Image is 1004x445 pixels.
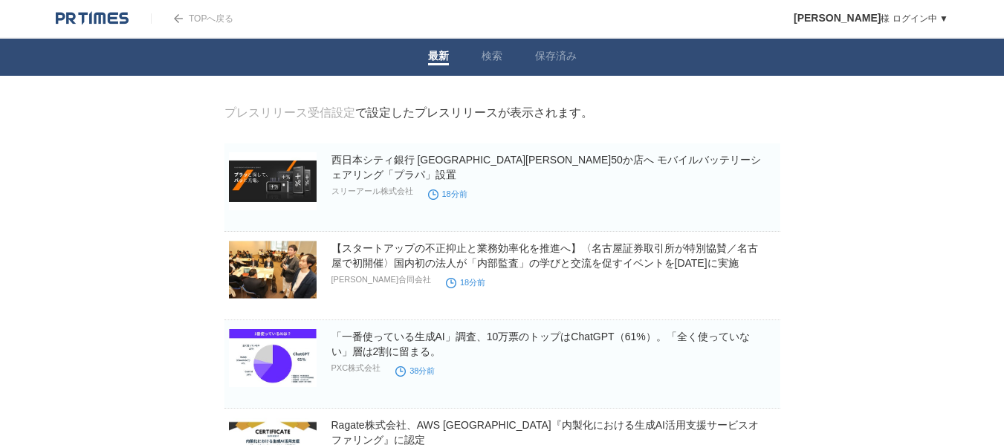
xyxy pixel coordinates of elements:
p: スリーアール株式会社 [331,186,413,197]
time: 18分前 [446,278,485,287]
a: 最新 [428,50,449,65]
a: 西日本シティ銀行 [GEOGRAPHIC_DATA][PERSON_NAME]50か店へ モバイルバッテリーシェアリング「プラパ」設置 [331,154,761,181]
time: 18分前 [428,189,467,198]
img: arrow.png [174,14,183,23]
div: で設定したプレスリリースが表示されます。 [224,105,593,121]
a: プレスリリース受信設定 [224,106,355,119]
a: 「一番使っている生成AI」調査、10万票のトップはChatGPT（61%）。「全く使っていない」層は2割に留まる。 [331,331,750,357]
img: logo.png [56,11,129,26]
time: 38分前 [395,366,435,375]
p: [PERSON_NAME]合同会社 [331,274,431,285]
p: PXC株式会社 [331,363,381,374]
a: [PERSON_NAME]様 ログイン中 ▼ [794,13,948,24]
a: 【スタートアップの不正抑止と業務効率化を推進へ】〈名古屋証券取引所が特別協賛／名古屋で初開催〉国内初の法人が「内部監査」の学びと交流を促すイベントを[DATE]に実施 [331,242,758,269]
a: TOPへ戻る [151,13,233,24]
span: [PERSON_NAME] [794,12,881,24]
a: 検索 [482,50,502,65]
img: 「一番使っている生成AI」調査、10万票のトップはChatGPT（61%）。「全く使っていない」層は2割に留まる。 [229,329,317,387]
a: 保存済み [535,50,577,65]
img: 【スタートアップの不正抑止と業務効率化を推進へ】〈名古屋証券取引所が特別協賛／名古屋で初開催〉国内初の法人が「内部監査」の学びと交流を促すイベントを10月21日（火）に実施 [229,241,317,299]
img: 西日本シティ銀行 福岡市内全50か店へ モバイルバッテリーシェアリング「プラパ」設置 [229,152,317,210]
